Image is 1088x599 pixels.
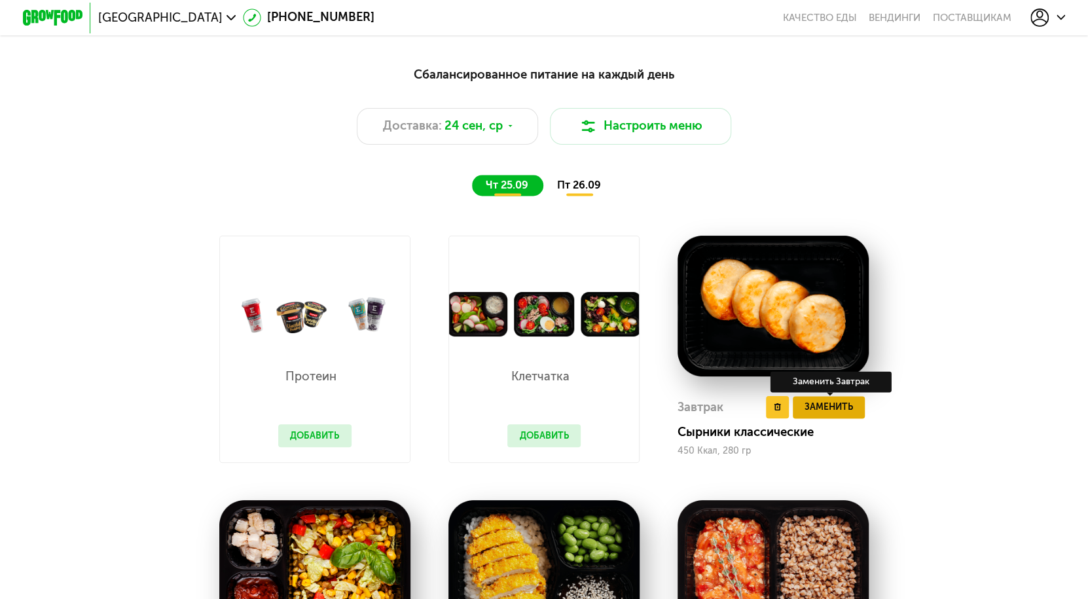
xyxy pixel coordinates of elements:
a: [PHONE_NUMBER] [243,9,374,27]
span: пт 26.09 [557,179,601,191]
button: Добавить [278,424,352,447]
p: Протеин [278,371,344,382]
p: Клетчатка [507,371,573,382]
span: Доставка: [382,117,441,136]
button: Добавить [507,424,581,447]
div: Сбалансированное питание на каждый день [97,65,992,84]
div: 450 Ккал, 280 гр [678,446,869,456]
div: поставщикам [932,12,1011,24]
div: Заменить Завтрак [771,371,892,392]
a: Вендинги [869,12,920,24]
span: Заменить [805,399,853,414]
button: Заменить [793,396,865,419]
span: [GEOGRAPHIC_DATA] [98,12,223,24]
button: Настроить меню [550,108,731,144]
div: Завтрак [678,396,723,419]
div: Сырники классические [678,425,881,440]
span: чт 25.09 [486,179,528,191]
span: 24 сен, ср [444,117,503,136]
a: Качество еды [782,12,856,24]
